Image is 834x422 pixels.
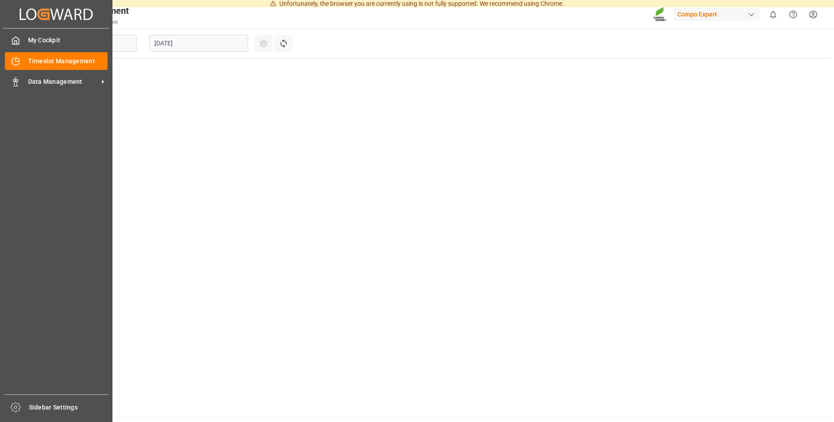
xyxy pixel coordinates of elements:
[674,6,763,23] button: Compo Expert
[28,77,99,86] span: Data Management
[29,403,109,412] span: Sidebar Settings
[5,32,108,49] a: My Cockpit
[763,4,783,25] button: show 0 new notifications
[28,57,108,66] span: Timeslot Management
[149,35,248,52] input: DD.MM.YYYY
[674,8,759,21] div: Compo Expert
[28,36,108,45] span: My Cockpit
[783,4,803,25] button: Help Center
[653,7,668,22] img: Screenshot%202023-09-29%20at%2010.02.21.png_1712312052.png
[5,52,108,70] a: Timeslot Management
